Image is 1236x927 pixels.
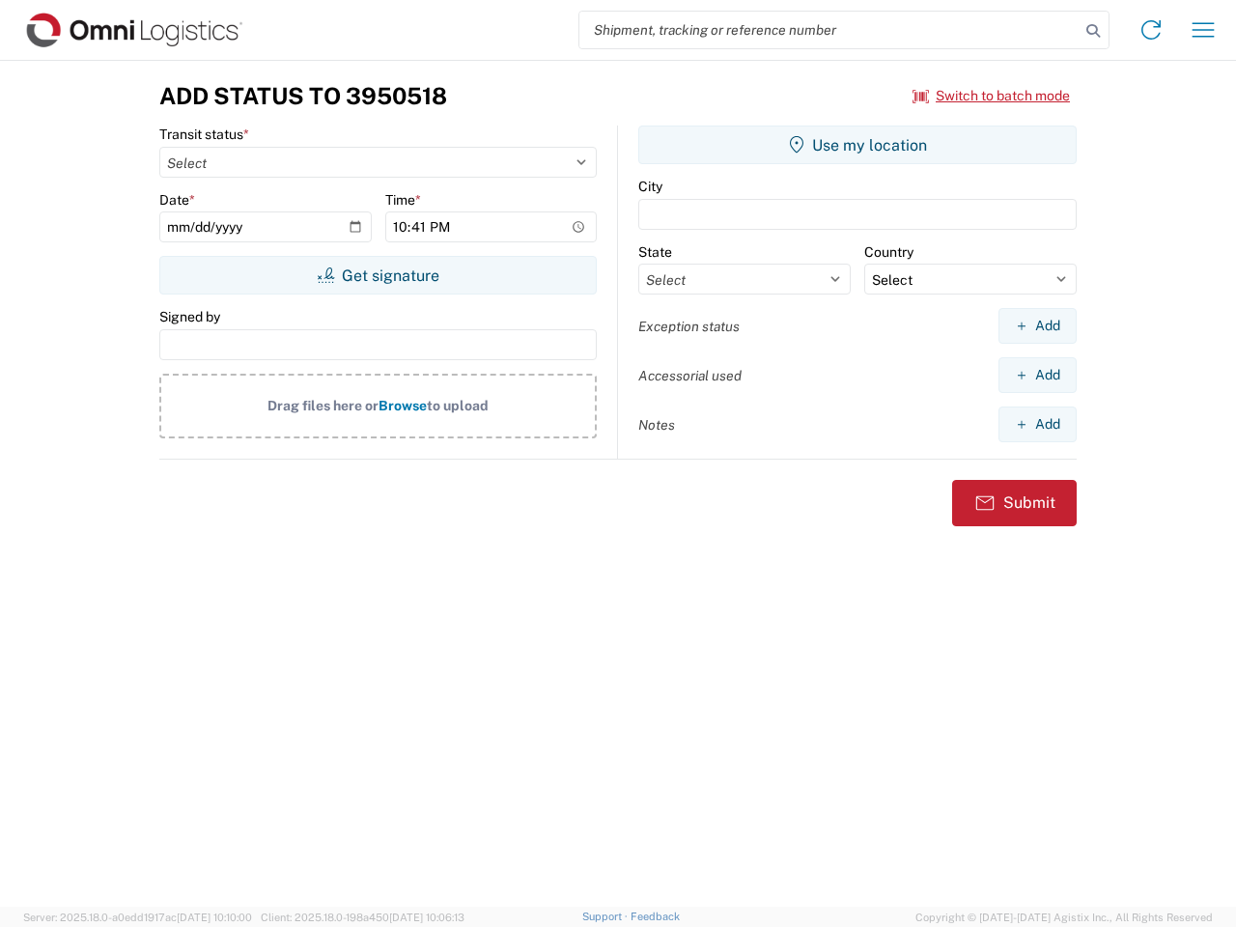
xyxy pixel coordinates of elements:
[379,398,427,413] span: Browse
[915,909,1213,926] span: Copyright © [DATE]-[DATE] Agistix Inc., All Rights Reserved
[998,357,1077,393] button: Add
[631,911,680,922] a: Feedback
[952,480,1077,526] button: Submit
[998,407,1077,442] button: Add
[638,367,742,384] label: Accessorial used
[427,398,489,413] span: to upload
[159,256,597,295] button: Get signature
[998,308,1077,344] button: Add
[638,243,672,261] label: State
[159,308,220,325] label: Signed by
[177,912,252,923] span: [DATE] 10:10:00
[638,178,662,195] label: City
[159,191,195,209] label: Date
[638,318,740,335] label: Exception status
[261,912,464,923] span: Client: 2025.18.0-198a450
[159,82,447,110] h3: Add Status to 3950518
[389,912,464,923] span: [DATE] 10:06:13
[579,12,1080,48] input: Shipment, tracking or reference number
[864,243,913,261] label: Country
[23,912,252,923] span: Server: 2025.18.0-a0edd1917ac
[267,398,379,413] span: Drag files here or
[638,416,675,434] label: Notes
[638,126,1077,164] button: Use my location
[159,126,249,143] label: Transit status
[913,80,1070,112] button: Switch to batch mode
[385,191,421,209] label: Time
[582,911,631,922] a: Support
